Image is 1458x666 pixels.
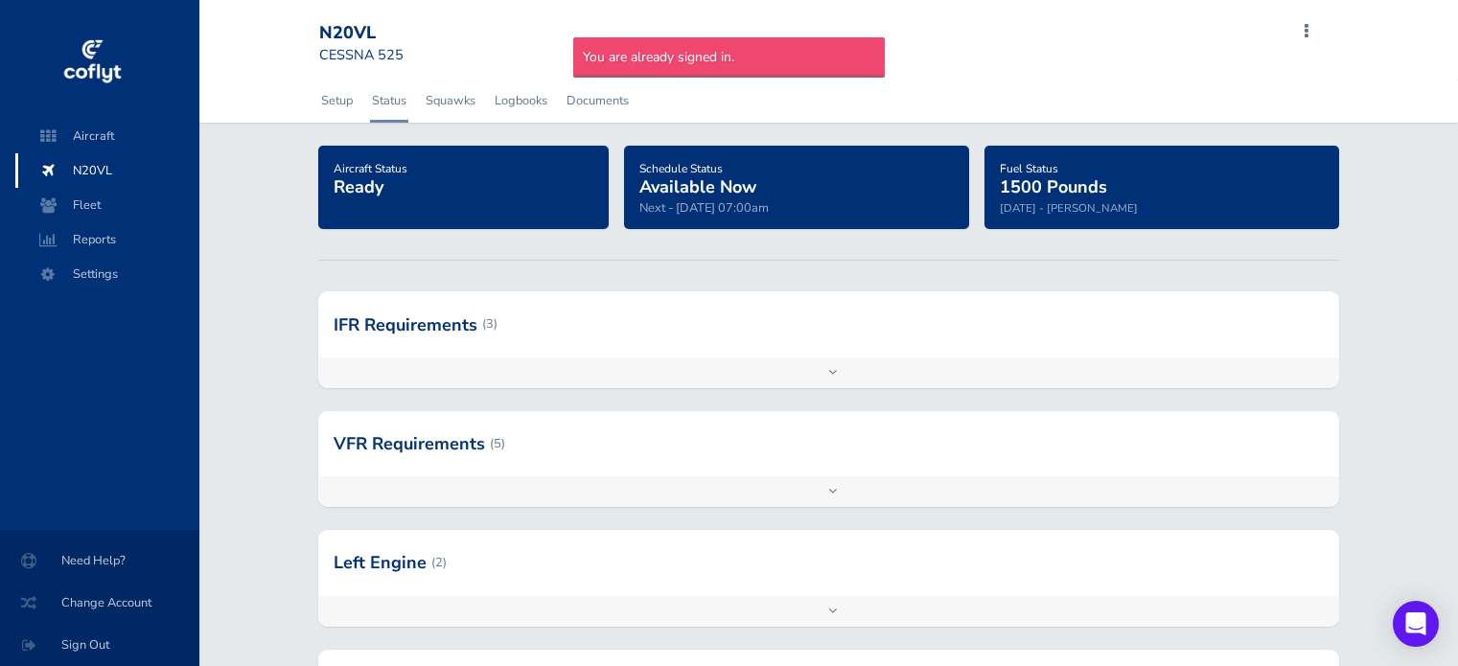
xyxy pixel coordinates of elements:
[1000,200,1138,216] small: [DATE] - [PERSON_NAME]
[639,155,756,199] a: Schedule StatusAvailable Now
[334,175,383,198] span: Ready
[35,257,180,291] span: Settings
[35,153,180,188] span: N20VL
[424,80,477,122] a: Squawks
[573,37,885,78] div: You are already signed in.
[1000,161,1058,176] span: Fuel Status
[23,543,176,578] span: Need Help?
[639,161,723,176] span: Schedule Status
[60,34,124,91] img: coflyt logo
[493,80,549,122] a: Logbooks
[319,80,355,122] a: Setup
[334,161,407,176] span: Aircraft Status
[23,628,176,662] span: Sign Out
[35,119,180,153] span: Aircraft
[319,45,404,64] small: CESSNA 525
[35,188,180,222] span: Fleet
[639,175,756,198] span: Available Now
[1393,601,1439,647] div: Open Intercom Messenger
[1000,175,1107,198] span: 1500 Pounds
[639,199,769,217] span: Next - [DATE] 07:00am
[35,222,180,257] span: Reports
[565,80,631,122] a: Documents
[370,80,408,122] a: Status
[319,23,457,44] div: N20VL
[23,586,176,620] span: Change Account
